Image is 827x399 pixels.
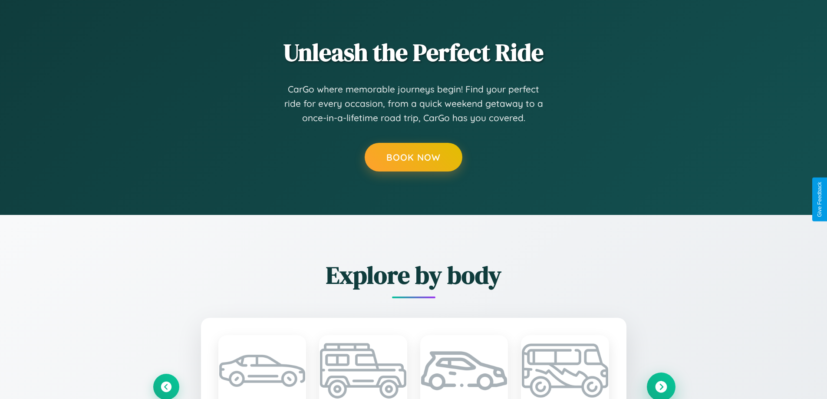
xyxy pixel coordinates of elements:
[817,182,823,217] div: Give Feedback
[365,143,462,171] button: Book Now
[283,82,544,125] p: CarGo where memorable journeys begin! Find your perfect ride for every occasion, from a quick wee...
[153,258,674,292] h2: Explore by body
[153,36,674,69] h2: Unleash the Perfect Ride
